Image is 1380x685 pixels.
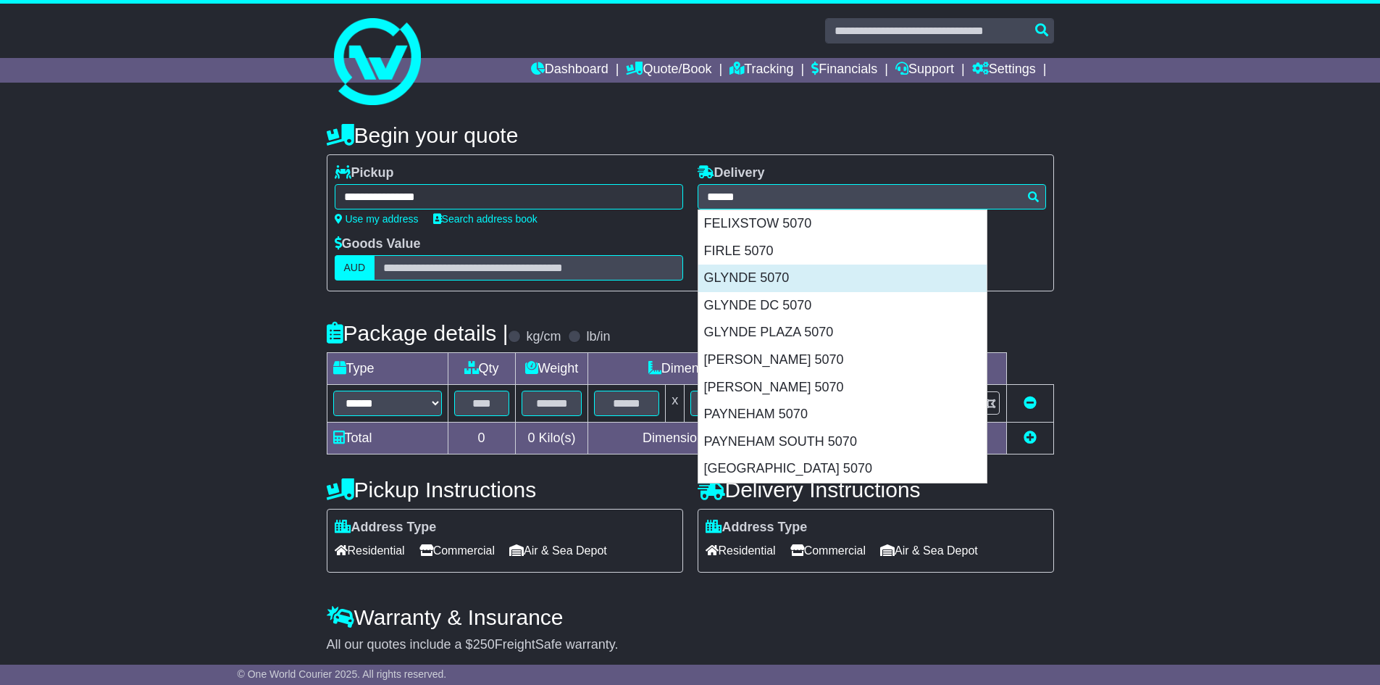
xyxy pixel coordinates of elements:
label: Delivery [698,165,765,181]
label: Address Type [335,520,437,536]
a: Use my address [335,213,419,225]
div: FIRLE 5070 [698,238,987,265]
label: kg/cm [526,329,561,345]
a: Financials [811,58,877,83]
div: PAYNEHAM SOUTH 5070 [698,428,987,456]
div: FELIXSTOW 5070 [698,210,987,238]
div: All our quotes include a $ FreightSafe warranty. [327,637,1054,653]
a: Dashboard [531,58,609,83]
td: Qty [448,353,515,385]
a: Support [895,58,954,83]
td: Dimensions (L x W x H) [588,353,858,385]
div: GLYNDE DC 5070 [698,292,987,320]
h4: Package details | [327,321,509,345]
label: Pickup [335,165,394,181]
td: Weight [515,353,588,385]
span: 250 [473,637,495,652]
label: AUD [335,255,375,281]
span: 0 [527,431,535,445]
a: Remove this item [1024,396,1037,410]
td: Dimensions in Centimetre(s) [588,423,858,454]
a: Search address book [433,213,538,225]
label: lb/in [586,329,610,345]
label: Goods Value [335,236,421,252]
span: Residential [706,539,776,562]
h4: Delivery Instructions [698,478,1054,502]
span: Air & Sea Depot [509,539,607,562]
a: Tracking [729,58,793,83]
div: [PERSON_NAME] 5070 [698,346,987,374]
typeahead: Please provide city [698,184,1046,209]
td: 0 [448,423,515,454]
a: Settings [972,58,1036,83]
td: Total [327,423,448,454]
h4: Pickup Instructions [327,478,683,502]
span: © One World Courier 2025. All rights reserved. [238,668,447,680]
div: [PERSON_NAME] 5070 [698,374,987,402]
a: Add new item [1024,431,1037,445]
span: Commercial [419,539,495,562]
td: Kilo(s) [515,423,588,454]
div: GLYNDE 5070 [698,265,987,292]
span: Air & Sea Depot [880,539,978,562]
h4: Warranty & Insurance [327,605,1054,629]
a: Quote/Book [626,58,711,83]
h4: Begin your quote [327,123,1054,147]
div: PAYNEHAM 5070 [698,401,987,428]
span: Residential [335,539,405,562]
td: x [666,385,685,423]
td: Type [327,353,448,385]
div: [GEOGRAPHIC_DATA] 5070 [698,455,987,483]
label: Address Type [706,520,808,536]
span: Commercial [790,539,866,562]
div: GLYNDE PLAZA 5070 [698,319,987,346]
